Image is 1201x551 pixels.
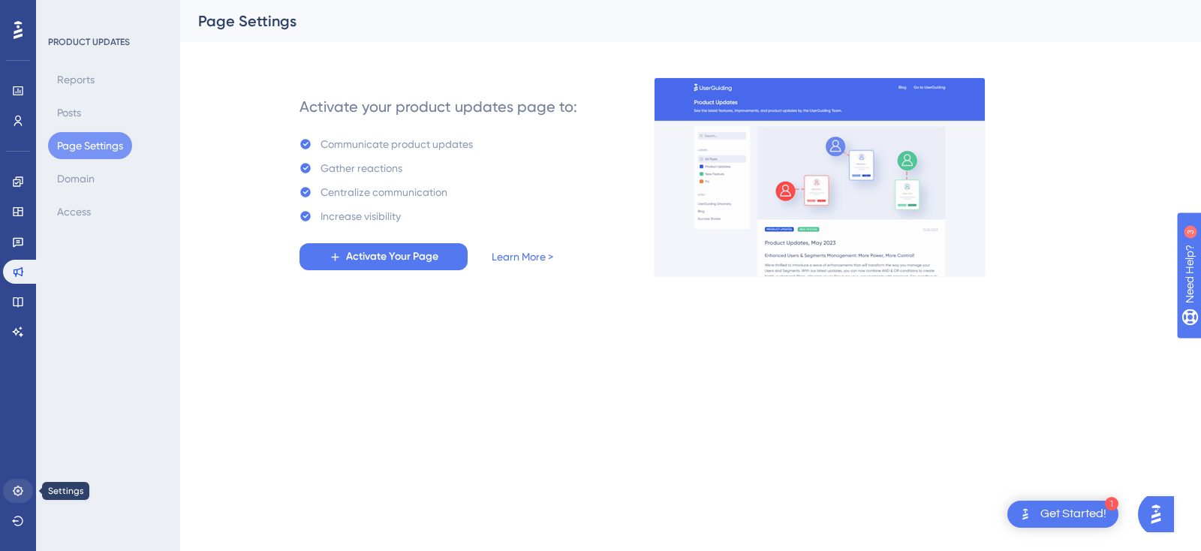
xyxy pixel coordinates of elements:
[654,77,986,277] img: 253145e29d1258e126a18a92d52e03bb.gif
[1007,501,1118,528] div: Open Get Started! checklist, remaining modules: 1
[321,135,473,153] div: Communicate product updates
[48,99,90,126] button: Posts
[48,132,132,159] button: Page Settings
[321,183,447,201] div: Centralize communication
[48,36,130,48] div: PRODUCT UPDATES
[48,66,104,93] button: Reports
[321,159,402,177] div: Gather reactions
[1016,505,1034,523] img: launcher-image-alternative-text
[1138,492,1183,537] iframe: UserGuiding AI Assistant Launcher
[299,243,468,270] button: Activate Your Page
[492,248,553,266] a: Learn More >
[48,198,100,225] button: Access
[48,165,104,192] button: Domain
[346,248,438,266] span: Activate Your Page
[321,207,401,225] div: Increase visibility
[1105,497,1118,510] div: 1
[104,8,109,20] div: 3
[1040,506,1106,522] div: Get Started!
[299,96,577,117] div: Activate your product updates page to:
[198,11,1145,32] div: Page Settings
[35,4,94,22] span: Need Help?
